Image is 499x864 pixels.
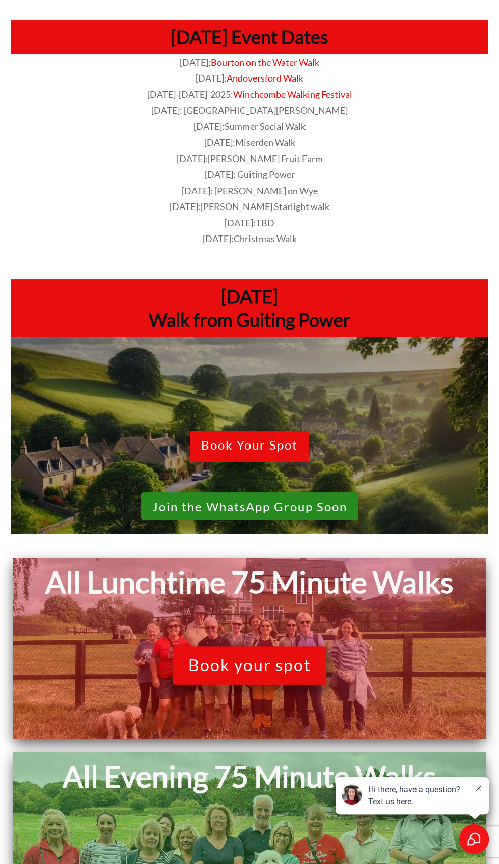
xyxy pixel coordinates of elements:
span: [PERSON_NAME] Starlight walk [201,201,329,212]
a: Book Your Spot [190,431,309,462]
span: TBD [256,217,274,228]
span: Book Your Spot [201,438,298,456]
span: [DATE]: [PERSON_NAME] on Wye [182,185,318,196]
a: Andoversford Walk [227,72,303,84]
span: Summer Social Walk [225,121,306,132]
h1: All Lunchtime 75 Minute Walks [18,563,481,602]
h1: [DATE] Event Dates [16,25,483,49]
span: [DATE]: [225,217,274,228]
span: Join the WhatsApp Group Soon [152,500,347,514]
span: Miserden Walk [235,137,295,148]
span: Book your spot [188,656,311,675]
span: [DATE]: [193,121,306,132]
span: [DATE]: [GEOGRAPHIC_DATA][PERSON_NAME] [151,104,348,116]
span: [PERSON_NAME] Fruit Farm [208,153,323,164]
span: [DATE]: [180,57,211,68]
a: Bourton on the Water Walk [211,57,319,68]
span: Christmas Walk [234,233,297,244]
span: [DATE]: [177,153,323,164]
h1: [DATE] [16,284,483,308]
span: [DATE]: [196,72,227,84]
h1: Walk from Guiting Power [16,308,483,332]
span: [DATE]: [204,137,295,148]
a: Book your spot [173,646,326,684]
span: [DATE]: [170,201,329,212]
span: [DATE]-[DATE]-2025: [147,89,233,100]
span: [DATE]: [203,233,297,244]
span: [DATE]: Guiting Power [205,169,295,180]
a: Join the WhatsApp Group Soon [141,492,358,520]
h1: All Evening 75 Minute Walks [18,757,481,796]
a: Winchcombe Walking Festival [233,89,352,100]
